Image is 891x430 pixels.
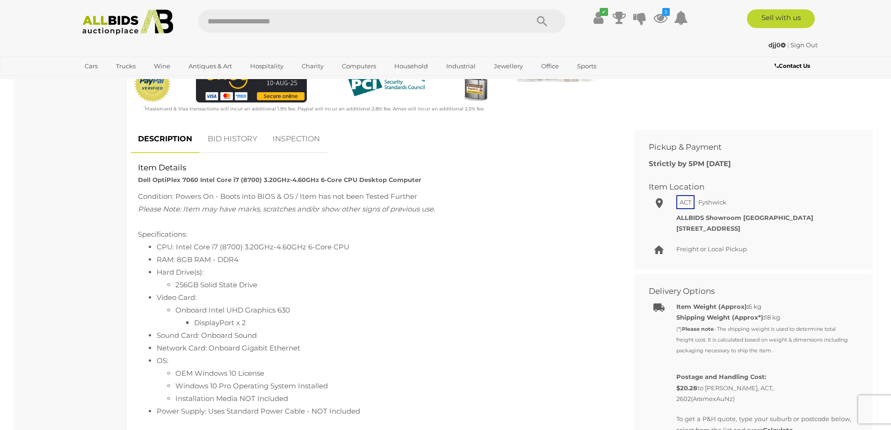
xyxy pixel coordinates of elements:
[336,58,382,74] a: Computers
[144,106,485,112] small: Mastercard & Visa transactions will incur an additional 1.9% fee. Paypal will incur an additional...
[519,9,565,33] button: Search
[649,182,844,191] h2: Item Location
[768,41,786,49] strong: djj0
[138,190,614,203] div: Condition: Powers On - Boots into BIOS & OS / Item has not been Tested Further
[157,253,614,266] li: RAM: 8GB RAM - DDR4
[110,58,142,74] a: Trucks
[775,62,810,69] b: Contact Us
[696,196,729,208] span: Fyshwick
[592,9,606,26] a: ✔
[676,313,765,321] strong: Shipping Weight (Approx*):
[175,392,614,405] li: Installation Media NOT Included
[787,41,789,49] span: |
[157,241,614,253] li: CPU: Intel Core i7 (8700) 3.20GHz-4.60GHz 6-Core CPU
[157,291,614,329] li: Video Card:
[266,125,327,153] a: INSPECTION
[138,176,421,183] strong: Dell OptiPlex 7060 Intel Core i7 (8700) 3.20GHz-4.60GHz 6-Core CPU Desktop Computer
[175,379,614,392] li: Windows 10 Pro Operating System Installed
[182,58,238,74] a: Antiques & Art
[649,287,844,296] h2: Delivery Options
[691,395,735,402] span: (AramexAuNz)
[133,66,172,103] img: Official PayPal Seal
[768,41,787,49] a: djj0
[244,58,290,74] a: Hospitality
[676,373,766,380] b: Postage and Handling Cost:
[148,58,176,74] a: Wine
[676,195,695,209] span: ACT
[649,143,844,152] h2: Pickup & Payment
[296,58,330,74] a: Charity
[676,245,747,253] span: Freight or Local Pickup
[676,214,813,221] strong: ALLBIDS Showroom [GEOGRAPHIC_DATA]
[676,384,774,402] span: to [PERSON_NAME], ACT, 2602
[175,367,614,379] li: OEM Windows 10 License
[157,329,614,342] li: Sound Card: Onboard Sound
[157,354,614,405] li: OS:
[157,266,614,291] li: Hard Drive(s):
[571,58,602,74] a: Sports
[676,225,740,232] strong: [STREET_ADDRESS]
[131,125,199,153] a: DESCRIPTION
[440,58,482,74] a: Industrial
[662,8,670,16] i: 5
[790,41,818,49] a: Sign Out
[747,9,815,28] a: Sell with us
[676,301,851,312] div: 6 kg
[682,326,714,332] strong: Please note
[457,66,494,103] img: Secured by Rapid SSL
[676,384,697,392] span: $20.28
[600,8,608,16] i: ✔
[653,9,667,26] a: 5
[388,58,434,74] a: Household
[535,58,565,74] a: Office
[157,342,614,354] li: Network Card: Onboard Gigabit Ethernet
[175,278,614,291] li: 256GB Solid State Drive
[676,303,748,310] b: Item Weight (Approx):
[138,163,614,172] h2: Item Details
[339,66,432,103] img: PCI DSS compliant
[196,66,307,102] img: eWAY Payment Gateway
[79,74,157,89] a: [GEOGRAPHIC_DATA]
[676,312,851,356] div: 18 kg
[775,61,812,71] a: Contact Us
[488,58,529,74] a: Jewellery
[77,9,179,35] img: Allbids.com.au
[649,159,731,168] b: Strictly by 5PM [DATE]
[138,204,435,213] span: Please Note: Item may have marks, scratches and/or show other signs of previous use.
[201,125,264,153] a: BID HISTORY
[676,326,848,354] small: (*) - The shipping weight is used to determine total freight cost. It is calculated based on weig...
[138,228,614,241] div: Specifications:
[175,304,614,329] li: Onboard Intel UHD Graphics 630
[79,58,104,74] a: Cars
[157,405,614,417] li: Power Supply: Uses Standard Power Cable - NOT Included
[194,316,614,329] li: DisplayPort x 2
